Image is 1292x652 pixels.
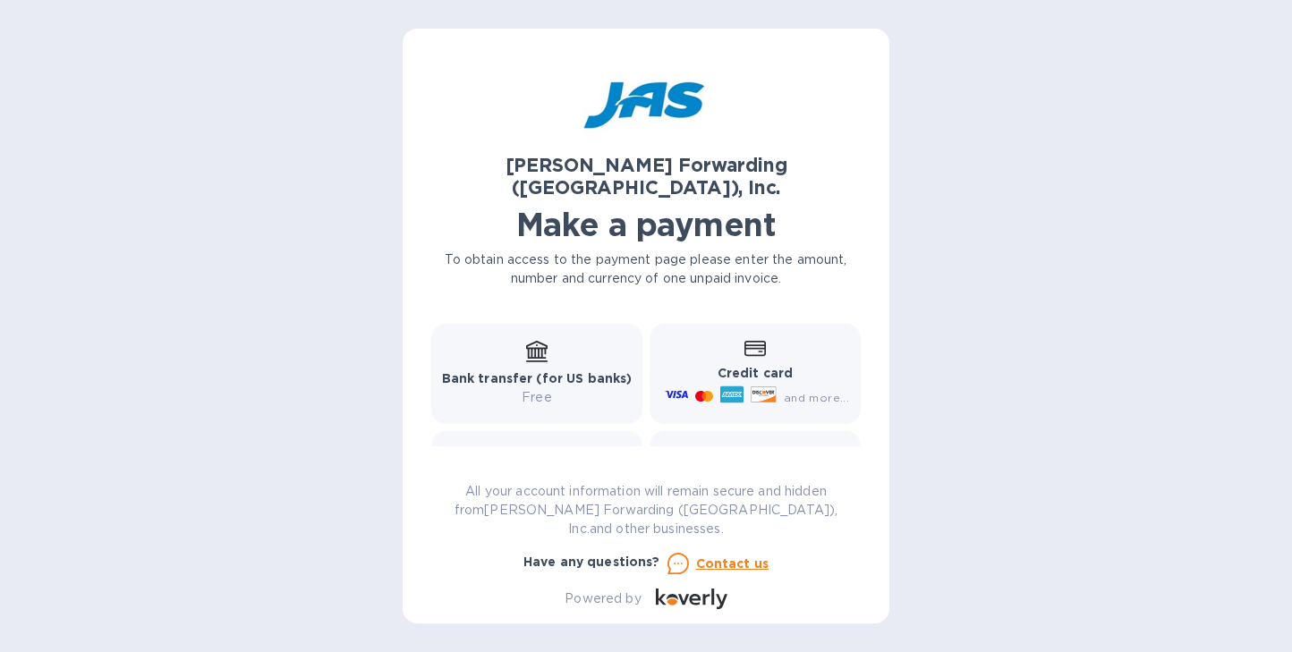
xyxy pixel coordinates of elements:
p: Powered by [565,589,641,608]
u: Contact us [696,556,769,571]
b: [PERSON_NAME] Forwarding ([GEOGRAPHIC_DATA]), Inc. [506,154,787,199]
p: To obtain access to the payment page please enter the amount, number and currency of one unpaid i... [431,250,861,288]
h1: Make a payment [431,206,861,243]
b: Have any questions? [523,555,660,569]
p: All your account information will remain secure and hidden from [PERSON_NAME] Forwarding ([GEOGRA... [431,482,861,538]
b: Credit card [718,366,793,380]
span: and more... [784,391,849,404]
p: Free [442,388,633,407]
b: Bank transfer (for US banks) [442,371,633,385]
